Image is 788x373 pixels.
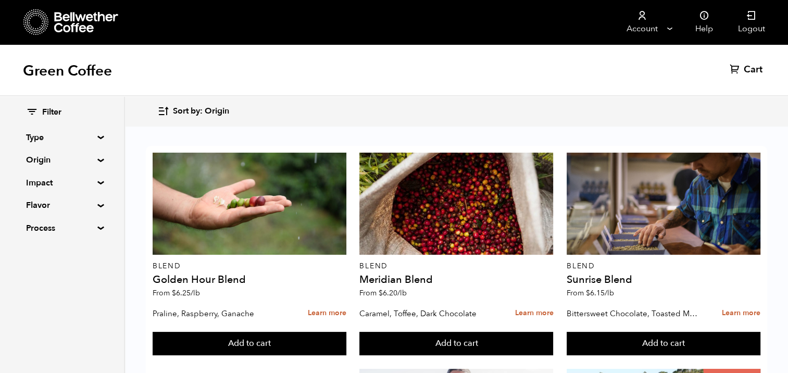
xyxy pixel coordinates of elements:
span: $ [379,288,383,298]
a: Learn more [515,302,553,325]
button: Add to cart [153,332,346,356]
h1: Green Coffee [23,61,112,80]
summary: Process [26,222,98,234]
span: From [359,288,407,298]
summary: Flavor [26,199,98,212]
bdi: 6.15 [586,288,614,298]
a: Learn more [308,302,346,325]
p: Caramel, Toffee, Dark Chocolate [359,306,491,321]
a: Learn more [722,302,760,325]
p: Bittersweet Chocolate, Toasted Marshmallow, Candied Orange, Praline [567,306,698,321]
button: Add to cart [567,332,760,356]
p: Blend [567,263,760,270]
span: /lb [191,288,200,298]
bdi: 6.25 [172,288,200,298]
span: /lb [397,288,407,298]
h4: Golden Hour Blend [153,275,346,285]
span: Filter [42,107,61,118]
span: Cart [744,64,762,76]
bdi: 6.20 [379,288,407,298]
p: Praline, Raspberry, Ganache [153,306,284,321]
button: Add to cart [359,332,553,356]
a: Cart [730,64,765,76]
summary: Impact [26,177,98,189]
p: Blend [153,263,346,270]
span: $ [586,288,590,298]
h4: Meridian Blend [359,275,553,285]
span: From [567,288,614,298]
button: Sort by: Origin [157,99,229,123]
h4: Sunrise Blend [567,275,760,285]
span: Sort by: Origin [173,106,229,117]
summary: Type [26,131,98,144]
span: /lb [605,288,614,298]
span: $ [172,288,176,298]
summary: Origin [26,154,98,166]
span: From [153,288,200,298]
p: Blend [359,263,553,270]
